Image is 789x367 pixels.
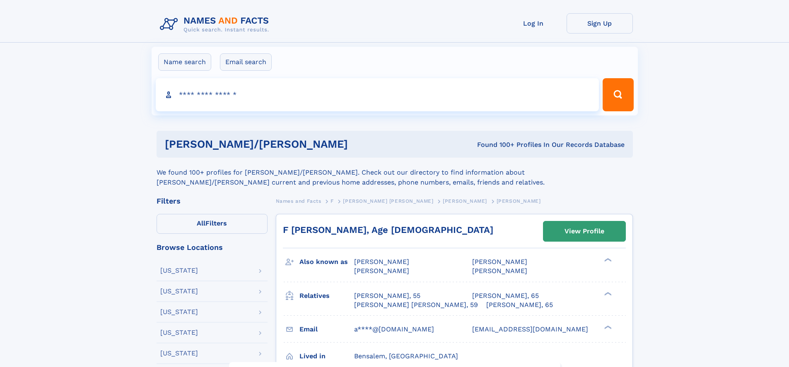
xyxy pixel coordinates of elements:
[543,221,625,241] a: View Profile
[472,267,527,275] span: [PERSON_NAME]
[567,13,633,34] a: Sign Up
[157,214,268,234] label: Filters
[603,78,633,111] button: Search Button
[354,291,420,300] a: [PERSON_NAME], 55
[160,350,198,357] div: [US_STATE]
[602,291,612,296] div: ❯
[158,53,211,71] label: Name search
[165,139,413,149] h1: [PERSON_NAME]/[PERSON_NAME]
[299,255,354,269] h3: Also known as
[157,13,276,36] img: Logo Names and Facts
[354,258,409,266] span: [PERSON_NAME]
[299,289,354,303] h3: Relatives
[157,158,633,187] div: We found 100+ profiles for [PERSON_NAME]/[PERSON_NAME]. Check out our directory to find informati...
[602,257,612,263] div: ❯
[354,267,409,275] span: [PERSON_NAME]
[299,322,354,336] h3: Email
[497,198,541,204] span: [PERSON_NAME]
[299,349,354,363] h3: Lived in
[413,140,625,149] div: Found 100+ Profiles In Our Records Database
[343,196,433,206] a: [PERSON_NAME] [PERSON_NAME]
[283,225,493,235] a: F [PERSON_NAME], Age [DEMOGRAPHIC_DATA]
[156,78,599,111] input: search input
[160,267,198,274] div: [US_STATE]
[472,325,588,333] span: [EMAIL_ADDRESS][DOMAIN_NAME]
[157,244,268,251] div: Browse Locations
[331,198,334,204] span: F
[343,198,433,204] span: [PERSON_NAME] [PERSON_NAME]
[472,291,539,300] a: [PERSON_NAME], 65
[354,352,458,360] span: Bensalem, [GEOGRAPHIC_DATA]
[160,288,198,295] div: [US_STATE]
[443,198,487,204] span: [PERSON_NAME]
[220,53,272,71] label: Email search
[500,13,567,34] a: Log In
[486,300,553,309] a: [PERSON_NAME], 65
[565,222,604,241] div: View Profile
[472,258,527,266] span: [PERSON_NAME]
[197,219,205,227] span: All
[443,196,487,206] a: [PERSON_NAME]
[160,309,198,315] div: [US_STATE]
[160,329,198,336] div: [US_STATE]
[602,324,612,330] div: ❯
[354,300,478,309] a: [PERSON_NAME] [PERSON_NAME], 59
[157,197,268,205] div: Filters
[331,196,334,206] a: F
[276,196,321,206] a: Names and Facts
